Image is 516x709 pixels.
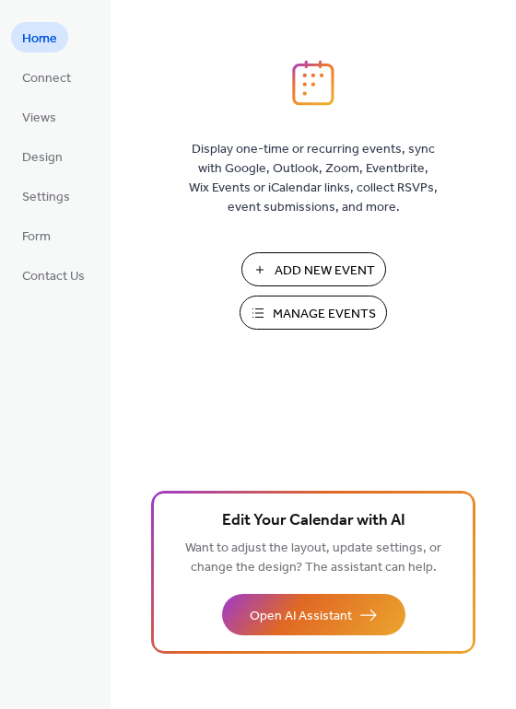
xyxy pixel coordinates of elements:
span: Home [22,29,57,49]
button: Manage Events [240,296,387,330]
button: Add New Event [241,252,386,286]
span: Design [22,148,63,168]
span: Add New Event [275,262,375,281]
span: Want to adjust the layout, update settings, or change the design? The assistant can help. [185,536,441,580]
a: Home [11,22,68,52]
a: Settings [11,180,81,211]
span: Connect [22,69,71,88]
span: Views [22,109,56,128]
span: Form [22,227,51,247]
span: Settings [22,188,70,207]
a: Connect [11,62,82,92]
span: Edit Your Calendar with AI [222,508,405,534]
a: Form [11,220,62,250]
span: Display one-time or recurring events, sync with Google, Outlook, Zoom, Eventbrite, Wix Events or ... [189,140,438,217]
img: logo_icon.svg [292,60,334,106]
span: Contact Us [22,267,85,286]
span: Manage Events [273,305,376,324]
a: Views [11,101,67,132]
a: Design [11,141,74,171]
a: Contact Us [11,260,96,290]
button: Open AI Assistant [222,594,405,635]
span: Open AI Assistant [250,607,352,626]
